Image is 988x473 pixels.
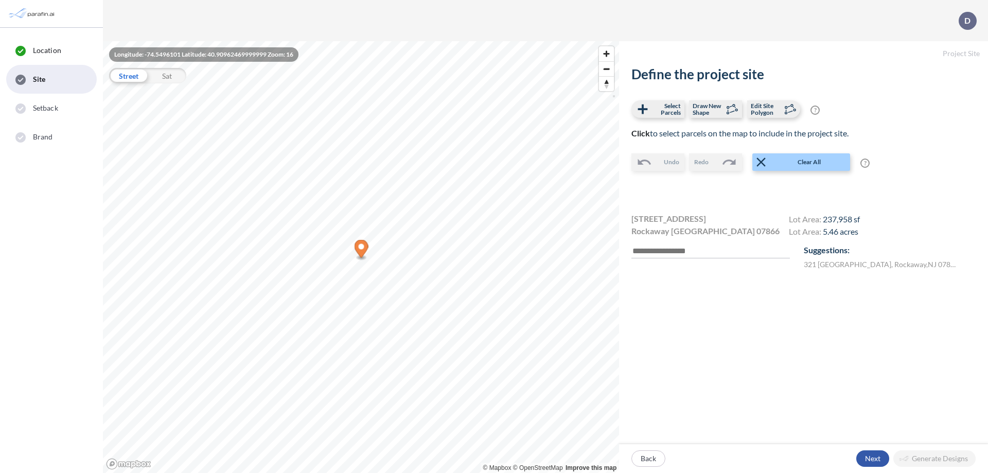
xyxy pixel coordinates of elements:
[631,66,976,82] h2: Define the project site
[789,214,860,226] h4: Lot Area:
[641,453,656,464] p: Back
[33,45,61,56] span: Location
[694,157,709,167] span: Redo
[599,46,614,61] button: Zoom in
[103,41,619,473] canvas: Map
[689,153,742,171] button: Redo
[599,61,614,76] button: Zoom out
[810,106,820,115] span: ?
[664,157,679,167] span: Undo
[631,450,665,467] button: Back
[33,103,58,113] span: Setback
[631,128,849,138] span: to select parcels on the map to include in the project site.
[856,450,889,467] button: Next
[33,132,53,142] span: Brand
[631,128,650,138] b: Click
[109,68,148,83] div: Street
[619,41,988,66] h5: Project Site
[109,47,298,62] div: Longitude: -74.5496101 Latitude: 40.90962469999999 Zoom: 16
[513,464,563,471] a: OpenStreetMap
[106,458,151,470] a: Mapbox homepage
[823,214,860,224] span: 237,958 sf
[355,240,368,261] div: Map marker
[566,464,616,471] a: Improve this map
[751,102,781,116] span: Edit Site Polygon
[804,244,976,256] p: Suggestions:
[789,226,860,239] h4: Lot Area:
[650,102,681,116] span: Select Parcels
[33,74,45,84] span: Site
[860,159,870,168] span: ?
[823,226,858,236] span: 5.46 acres
[769,157,849,167] span: Clear All
[483,464,511,471] a: Mapbox
[964,16,971,25] p: D
[599,62,614,76] span: Zoom out
[599,76,614,91] button: Reset bearing to north
[8,4,58,23] img: Parafin
[631,225,780,237] span: Rockaway [GEOGRAPHIC_DATA] 07866
[752,153,850,171] button: Clear All
[148,68,186,83] div: Sat
[693,102,723,116] span: Draw New Shape
[804,259,959,270] label: 321 [GEOGRAPHIC_DATA] , Rockaway , NJ 07866 , US
[631,153,684,171] button: Undo
[631,213,706,225] span: [STREET_ADDRESS]
[599,77,614,91] span: Reset bearing to north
